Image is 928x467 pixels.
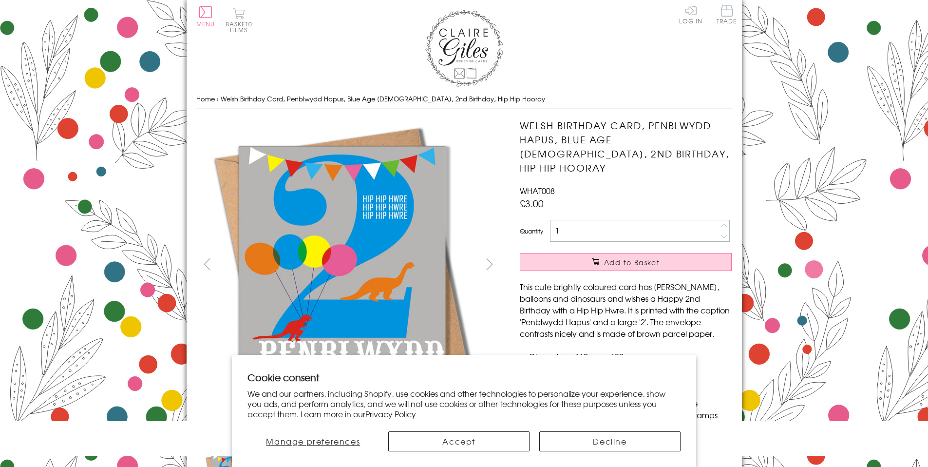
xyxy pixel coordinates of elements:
[226,8,252,33] button: Basket0 items
[196,6,215,27] button: Menu
[365,408,416,420] a: Privacy Policy
[196,94,215,103] a: Home
[388,431,530,451] button: Accept
[679,5,702,24] a: Log In
[520,185,555,196] span: WHAT008
[520,281,732,339] p: This cute brightly coloured card has [PERSON_NAME], balloons and dinosaurs and wishes a Happy 2nd...
[196,253,218,275] button: prev
[717,5,737,26] a: Trade
[539,431,681,451] button: Decline
[196,19,215,28] span: Menu
[196,118,489,411] img: Welsh Birthday Card, Penblwydd Hapus, Blue Age 2, 2nd Birthday, Hip Hip Hooray
[520,227,543,235] label: Quantity
[196,89,732,109] nav: breadcrumbs
[230,19,252,34] span: 0 items
[717,5,737,24] span: Trade
[520,196,544,210] span: £3.00
[425,10,503,87] img: Claire Giles Greetings Cards
[604,257,660,267] span: Add to Basket
[247,370,681,384] h2: Cookie consent
[221,94,545,103] span: Welsh Birthday Card, Penblwydd Hapus, Blue Age [DEMOGRAPHIC_DATA], 2nd Birthday, Hip Hip Hooray
[478,253,500,275] button: next
[217,94,219,103] span: ›
[247,389,681,419] p: We and our partners, including Shopify, use cookies and other technologies to personalize your ex...
[247,431,379,451] button: Manage preferences
[530,350,732,362] li: Dimensions: 160mm x 120mm
[520,118,732,175] h1: Welsh Birthday Card, Penblwydd Hapus, Blue Age [DEMOGRAPHIC_DATA], 2nd Birthday, Hip Hip Hooray
[520,253,732,271] button: Add to Basket
[266,435,360,447] span: Manage preferences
